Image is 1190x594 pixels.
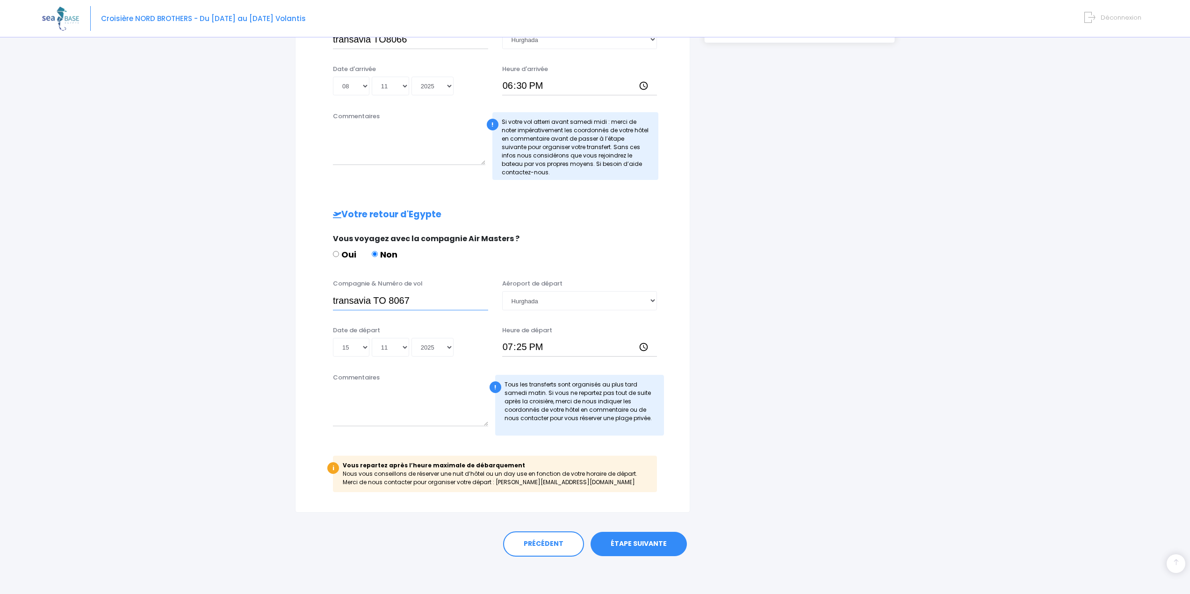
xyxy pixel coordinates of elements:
[502,326,552,335] label: Heure de départ
[333,233,519,244] span: Vous voyagez avec la compagnie Air Masters ?
[333,279,423,288] label: Compagnie & Numéro de vol
[492,112,659,180] div: Si votre vol atterri avant samedi midi : merci de noter impérativement les coordonnés de votre hô...
[333,112,380,121] label: Commentaires
[343,461,525,469] b: Vous repartez après l’heure maximale de débarquement
[503,531,584,557] a: PRÉCÉDENT
[333,251,339,257] input: Oui
[333,64,376,74] label: Date d'arrivée
[502,279,563,288] label: Aéroport de départ
[490,381,501,393] div: !
[333,248,356,261] label: Oui
[314,209,671,220] h2: Votre retour d'Egypte
[487,119,498,130] div: !
[333,456,657,492] div: Nous vous conseillons de réserver une nuit d’hôtel ou un day use en fonction de votre horaire de ...
[333,373,380,382] label: Commentaires
[591,532,687,556] a: ÉTAPE SUIVANTE
[372,251,378,257] input: Non
[1101,13,1141,22] span: Déconnexion
[502,64,548,74] label: Heure d'arrivée
[372,248,397,261] label: Non
[327,462,339,474] div: i
[495,375,664,436] div: Tous les transferts sont organisés au plus tard samedi matin. Si vous ne repartez pas tout de sui...
[333,326,380,335] label: Date de départ
[101,14,306,23] span: Croisière NORD BROTHERS - Du [DATE] au [DATE] Volantis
